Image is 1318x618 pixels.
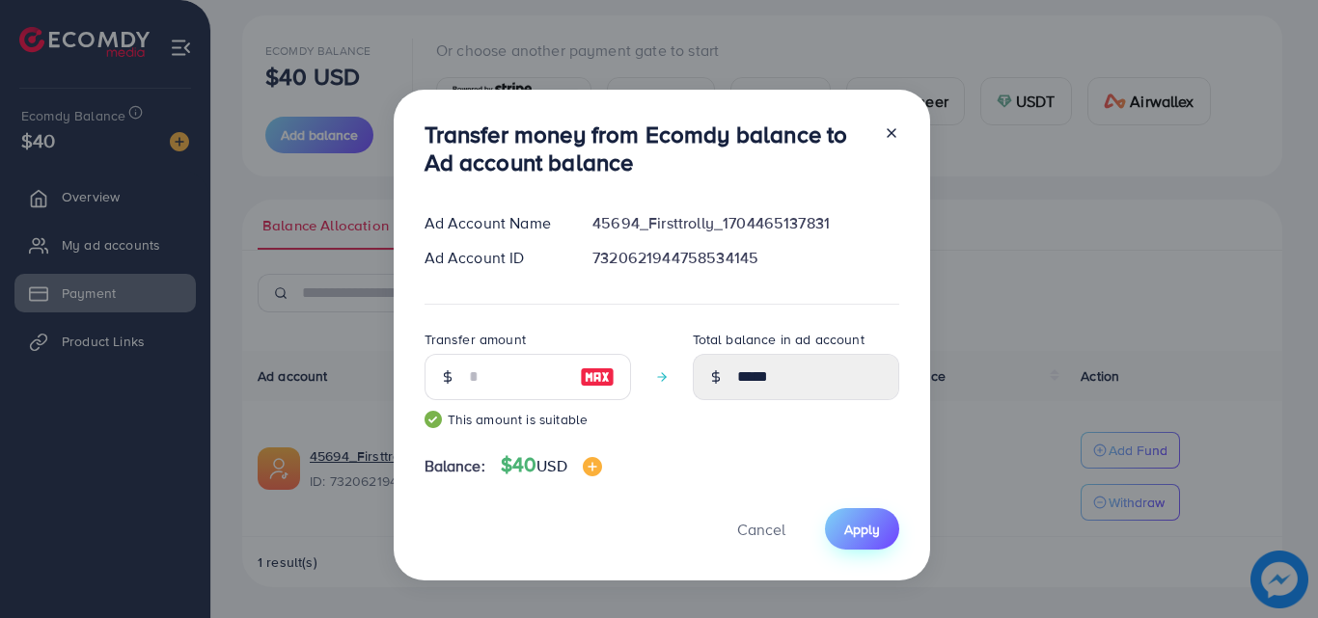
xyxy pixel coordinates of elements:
h3: Transfer money from Ecomdy balance to Ad account balance [425,121,868,176]
div: Ad Account Name [409,212,578,234]
span: Balance: [425,455,485,477]
label: Transfer amount [425,330,526,349]
div: 45694_Firsttrolly_1704465137831 [577,212,914,234]
span: Apply [844,520,880,539]
h4: $40 [501,453,602,477]
div: Ad Account ID [409,247,578,269]
div: 7320621944758534145 [577,247,914,269]
label: Total balance in ad account [693,330,865,349]
span: Cancel [737,519,785,540]
span: USD [536,455,566,476]
img: guide [425,411,442,428]
button: Cancel [713,508,810,550]
small: This amount is suitable [425,410,631,429]
img: image [580,365,615,389]
img: image [583,457,602,476]
button: Apply [825,508,899,550]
